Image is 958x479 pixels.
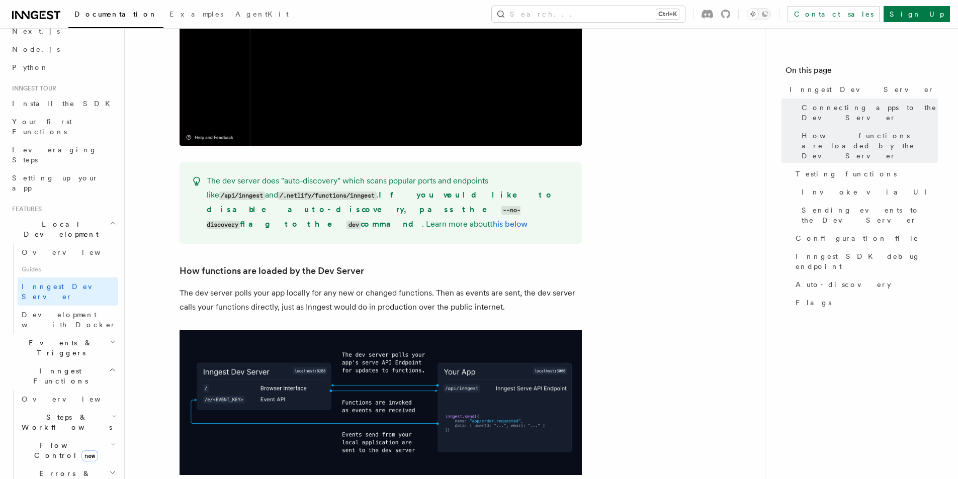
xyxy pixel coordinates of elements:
a: Overview [18,243,118,261]
span: Events & Triggers [8,338,110,358]
a: Inngest Dev Server [786,80,938,99]
code: --no-discovery [207,206,521,229]
a: Examples [163,3,229,27]
button: Events & Triggers [8,334,118,362]
span: Steps & Workflows [18,412,112,432]
a: Invoke via UI [798,183,938,201]
span: Local Development [8,219,110,239]
a: Contact sales [788,6,880,22]
a: How functions are loaded by the Dev Server [798,127,938,165]
button: Toggle dark mode [747,8,771,20]
a: Sign Up [884,6,950,22]
button: Search...Ctrl+K [492,6,685,22]
span: Inngest Dev Server [790,84,934,94]
a: Node.js [8,40,118,58]
span: Overview [22,395,125,403]
span: Auto-discovery [796,279,891,290]
a: Next.js [8,22,118,40]
span: Connecting apps to the Dev Server [802,103,938,123]
a: this below [490,219,528,229]
span: Examples [169,10,223,18]
kbd: Ctrl+K [656,9,679,19]
a: Overview [18,390,118,408]
div: Local Development [8,243,118,334]
span: Install the SDK [12,100,116,108]
span: Inngest tour [8,84,56,92]
span: Guides [18,261,118,277]
a: Auto-discovery [792,275,938,294]
span: Inngest Dev Server [22,282,108,301]
a: Inngest SDK debug endpoint [792,247,938,275]
a: Testing functions [792,165,938,183]
a: Development with Docker [18,306,118,334]
img: dev-server-diagram-v2.png [180,330,582,475]
span: Invoke via UI [802,187,935,197]
button: Flow Controlnew [18,436,118,464]
span: Features [8,205,42,213]
span: Overview [22,248,125,256]
a: AgentKit [229,3,295,27]
span: Setting up your app [12,174,99,192]
span: new [81,450,98,461]
span: How functions are loaded by the Dev Server [802,131,938,161]
p: The dev server polls your app locally for any new or changed functions. Then as events are sent, ... [180,286,582,314]
a: Connecting apps to the Dev Server [798,99,938,127]
a: Documentation [68,3,163,28]
button: Steps & Workflows [18,408,118,436]
a: Configuration file [792,229,938,247]
a: Inngest Dev Server [18,277,118,306]
code: /api/inngest [219,191,265,200]
code: /.netlify/functions/inngest [278,191,377,200]
span: Node.js [12,45,60,53]
a: Your first Functions [8,113,118,141]
h4: On this page [786,64,938,80]
span: Development with Docker [22,311,116,329]
a: Flags [792,294,938,312]
a: Setting up your app [8,169,118,197]
strong: If you would like to disable auto-discovery, pass the flag to the command [207,190,554,229]
code: dev [346,221,361,229]
a: Leveraging Steps [8,141,118,169]
button: Inngest Functions [8,362,118,390]
span: Python [12,63,49,71]
span: Inngest Functions [8,366,109,386]
span: Configuration file [796,233,919,243]
span: Flow Control [18,440,111,460]
a: Sending events to the Dev Server [798,201,938,229]
span: Leveraging Steps [12,146,97,164]
span: Next.js [12,27,60,35]
a: Python [8,58,118,76]
p: The dev server does "auto-discovery" which scans popular ports and endpoints like and . . Learn m... [207,174,570,232]
span: Your first Functions [12,118,72,136]
span: Flags [796,298,831,308]
span: Testing functions [796,169,897,179]
span: Documentation [74,10,157,18]
a: Install the SDK [8,94,118,113]
button: Local Development [8,215,118,243]
span: Sending events to the Dev Server [802,205,938,225]
span: Inngest SDK debug endpoint [796,251,938,271]
a: How functions are loaded by the Dev Server [180,264,364,278]
span: AgentKit [235,10,289,18]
